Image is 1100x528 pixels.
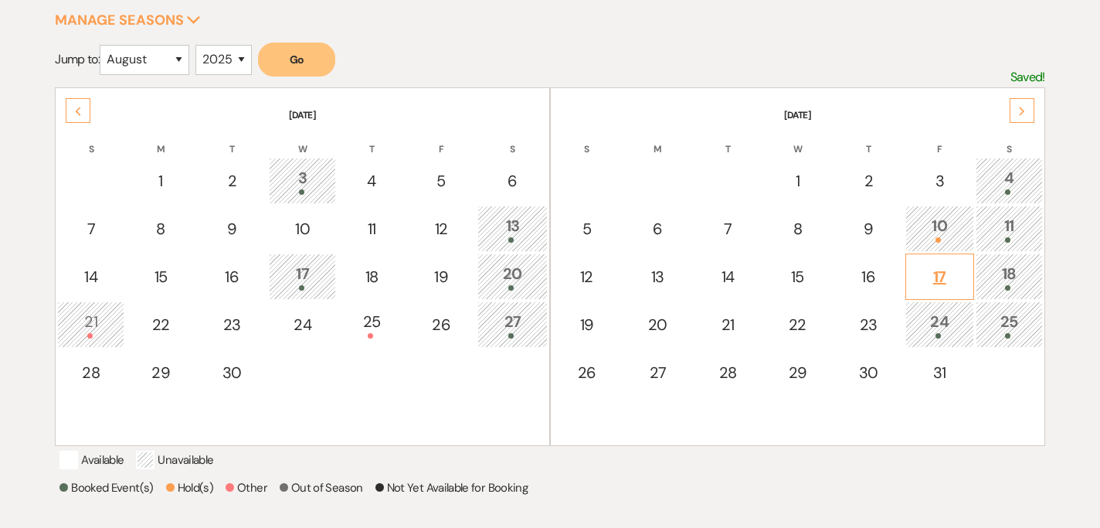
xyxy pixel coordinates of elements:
th: [DATE] [552,90,1043,122]
div: 4 [346,169,396,192]
div: 5 [416,169,467,192]
div: 25 [346,310,396,339]
div: 12 [416,217,467,240]
div: 5 [561,217,613,240]
th: S [57,124,124,156]
div: 14 [66,265,116,288]
div: 24 [277,313,328,336]
div: 9 [842,217,895,240]
div: 25 [984,310,1034,339]
p: Hold(s) [166,479,214,497]
div: 13 [631,265,684,288]
th: T [833,124,904,156]
div: 31 [914,361,966,384]
div: 28 [66,361,116,384]
div: 4 [984,166,1034,195]
div: 26 [416,313,467,336]
div: 10 [277,217,328,240]
div: 22 [772,313,823,336]
div: 15 [772,265,823,288]
div: 27 [631,361,684,384]
div: 19 [561,313,613,336]
div: 29 [134,361,186,384]
div: 11 [984,214,1034,243]
th: M [126,124,195,156]
th: T [197,124,267,156]
div: 13 [486,214,539,243]
div: 17 [277,262,328,291]
div: 2 [842,169,895,192]
th: S [552,124,621,156]
div: 11 [346,217,396,240]
div: 15 [134,265,186,288]
div: 16 [842,265,895,288]
p: Not Yet Available for Booking [375,479,528,497]
div: 28 [703,361,753,384]
p: Available [59,451,124,469]
div: 26 [561,361,613,384]
p: Other [226,479,267,497]
th: F [905,124,974,156]
th: W [763,124,832,156]
button: Manage Seasons [55,13,201,27]
div: 6 [631,217,684,240]
div: 23 [205,313,259,336]
div: 29 [772,361,823,384]
div: 6 [486,169,539,192]
th: M [623,124,693,156]
span: Jump to: [55,51,100,67]
div: 20 [631,313,684,336]
div: 17 [914,265,966,288]
div: 21 [66,310,116,339]
p: Out of Season [280,479,363,497]
th: [DATE] [57,90,548,122]
div: 1 [772,169,823,192]
div: 18 [984,262,1034,291]
div: 8 [772,217,823,240]
p: Saved! [1010,67,1045,87]
div: 20 [486,262,539,291]
div: 16 [205,265,259,288]
div: 21 [703,313,753,336]
div: 23 [842,313,895,336]
th: W [269,124,336,156]
div: 30 [205,361,259,384]
div: 12 [561,265,613,288]
div: 8 [134,217,186,240]
div: 27 [486,310,539,339]
div: 14 [703,265,753,288]
div: 24 [914,310,966,339]
th: S [976,124,1043,156]
button: Go [258,43,335,77]
th: F [407,124,476,156]
div: 22 [134,313,186,336]
div: 7 [66,217,116,240]
th: T [338,124,405,156]
th: T [694,124,762,156]
div: 30 [842,361,895,384]
div: 3 [914,169,966,192]
div: 1 [134,169,186,192]
div: 2 [205,169,259,192]
div: 3 [277,166,328,195]
div: 10 [914,214,966,243]
div: 19 [416,265,467,288]
div: 18 [346,265,396,288]
p: Booked Event(s) [59,479,153,497]
p: Unavailable [136,451,213,469]
div: 9 [205,217,259,240]
div: 7 [703,217,753,240]
th: S [477,124,548,156]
